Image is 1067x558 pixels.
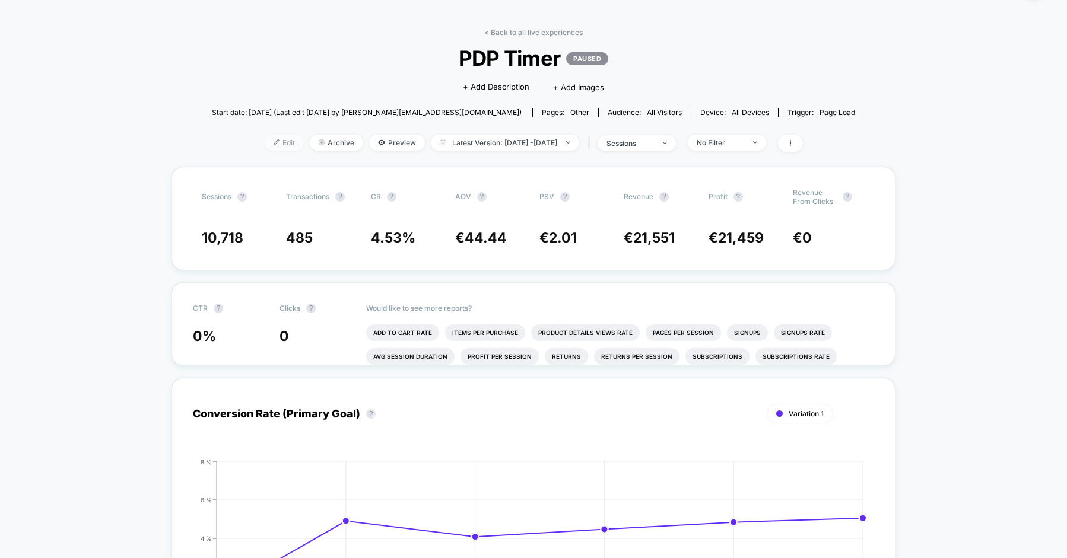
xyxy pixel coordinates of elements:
[431,135,579,151] span: Latest Version: [DATE] - [DATE]
[606,139,654,148] div: sessions
[549,229,577,246] span: 2.01
[542,108,589,117] div: Pages:
[237,192,247,202] button: ?
[335,192,345,202] button: ?
[633,229,675,246] span: 21,551
[463,81,529,93] span: + Add Description
[566,141,570,144] img: end
[366,409,376,419] button: ?
[484,28,583,37] a: < Back to all live experiences
[570,108,589,117] span: other
[201,496,212,503] tspan: 6 %
[201,534,212,541] tspan: 4 %
[663,142,667,144] img: end
[624,229,675,246] span: €
[843,192,852,202] button: ?
[789,409,824,418] span: Variation 1
[539,192,554,201] span: PSV
[691,108,778,117] span: Device:
[455,229,507,246] span: €
[793,188,837,206] span: Revenue From Clicks
[440,139,446,145] img: calendar
[793,229,812,246] span: €
[539,229,577,246] span: €
[455,192,471,201] span: AOV
[787,108,855,117] div: Trigger:
[647,108,682,117] span: All Visitors
[566,52,608,65] p: PAUSED
[624,192,653,201] span: Revenue
[244,46,823,71] span: PDP Timer
[685,348,750,365] li: Subscriptions
[774,324,832,341] li: Signups Rate
[212,108,522,117] span: Start date: [DATE] (Last edit [DATE] by [PERSON_NAME][EMAIL_ADDRESS][DOMAIN_NAME])
[286,229,313,246] span: 485
[280,328,289,345] span: 0
[545,348,588,365] li: Returns
[646,324,721,341] li: Pages Per Session
[594,348,679,365] li: Returns Per Session
[560,192,570,202] button: ?
[659,192,669,202] button: ?
[553,82,604,92] span: + Add Images
[319,139,325,145] img: end
[465,229,507,246] span: 44.44
[585,135,598,152] span: |
[461,348,539,365] li: Profit Per Session
[366,304,874,313] p: Would like to see more reports?
[369,135,425,151] span: Preview
[274,139,280,145] img: edit
[265,135,304,151] span: Edit
[310,135,363,151] span: Archive
[718,229,764,246] span: 21,459
[709,229,764,246] span: €
[201,458,212,465] tspan: 8 %
[306,304,316,313] button: ?
[202,192,231,201] span: Sessions
[753,141,757,144] img: end
[531,324,640,341] li: Product Details Views Rate
[193,328,216,345] span: 0 %
[193,304,208,313] span: CTR
[214,304,223,313] button: ?
[280,304,300,313] span: Clicks
[733,192,743,202] button: ?
[371,229,415,246] span: 4.53 %
[608,108,682,117] div: Audience:
[366,324,439,341] li: Add To Cart Rate
[387,192,396,202] button: ?
[445,324,525,341] li: Items Per Purchase
[727,324,768,341] li: Signups
[820,108,855,117] span: Page Load
[286,192,329,201] span: Transactions
[755,348,837,365] li: Subscriptions Rate
[732,108,769,117] span: all devices
[477,192,487,202] button: ?
[709,192,728,201] span: Profit
[202,229,243,246] span: 10,718
[697,138,744,147] div: No Filter
[802,229,812,246] span: 0
[371,192,381,201] span: CR
[366,348,455,365] li: Avg Session Duration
